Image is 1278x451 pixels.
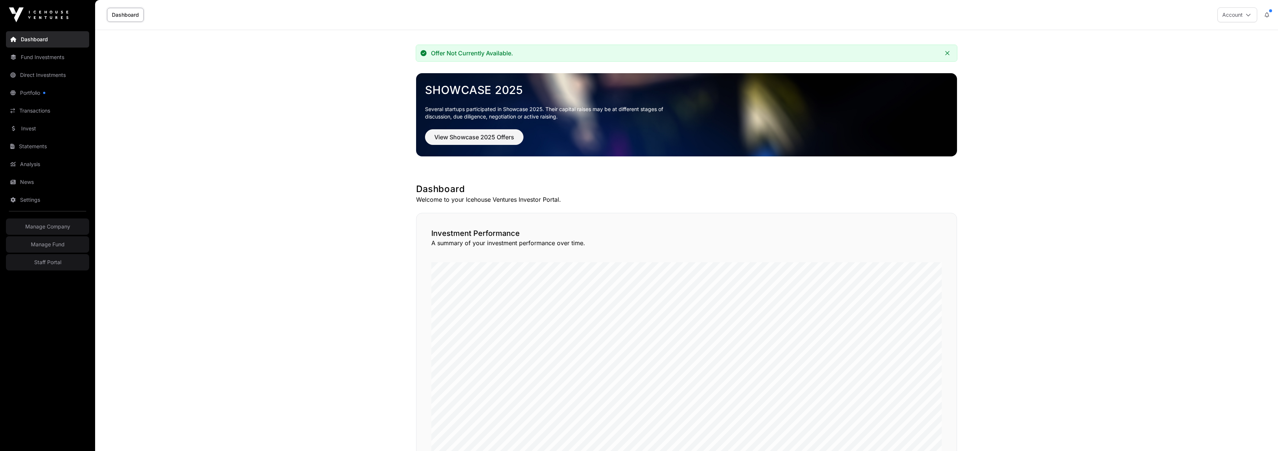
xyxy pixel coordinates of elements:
h1: Dashboard [416,183,957,195]
a: Analysis [6,156,89,172]
p: Welcome to your Icehouse Ventures Investor Portal. [416,195,957,204]
img: Showcase 2025 [416,73,957,156]
a: Invest [6,120,89,137]
a: Dashboard [6,31,89,48]
button: Close [942,48,953,58]
a: Portfolio [6,85,89,101]
a: Direct Investments [6,67,89,83]
a: Transactions [6,103,89,119]
a: Fund Investments [6,49,89,65]
button: Account [1217,7,1257,22]
p: A summary of your investment performance over time. [431,239,942,247]
a: Manage Company [6,218,89,235]
button: View Showcase 2025 Offers [425,129,523,145]
a: Statements [6,138,89,155]
a: News [6,174,89,190]
a: Settings [6,192,89,208]
a: Manage Fund [6,236,89,253]
a: Showcase 2025 [425,83,948,97]
a: Staff Portal [6,254,89,270]
span: View Showcase 2025 Offers [434,133,514,142]
a: Dashboard [107,8,144,22]
h2: Investment Performance [431,228,942,239]
a: View Showcase 2025 Offers [425,137,523,144]
img: Icehouse Ventures Logo [9,7,68,22]
p: Several startups participated in Showcase 2025. Their capital raises may be at different stages o... [425,106,675,120]
div: Offer Not Currently Available. [431,49,513,57]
